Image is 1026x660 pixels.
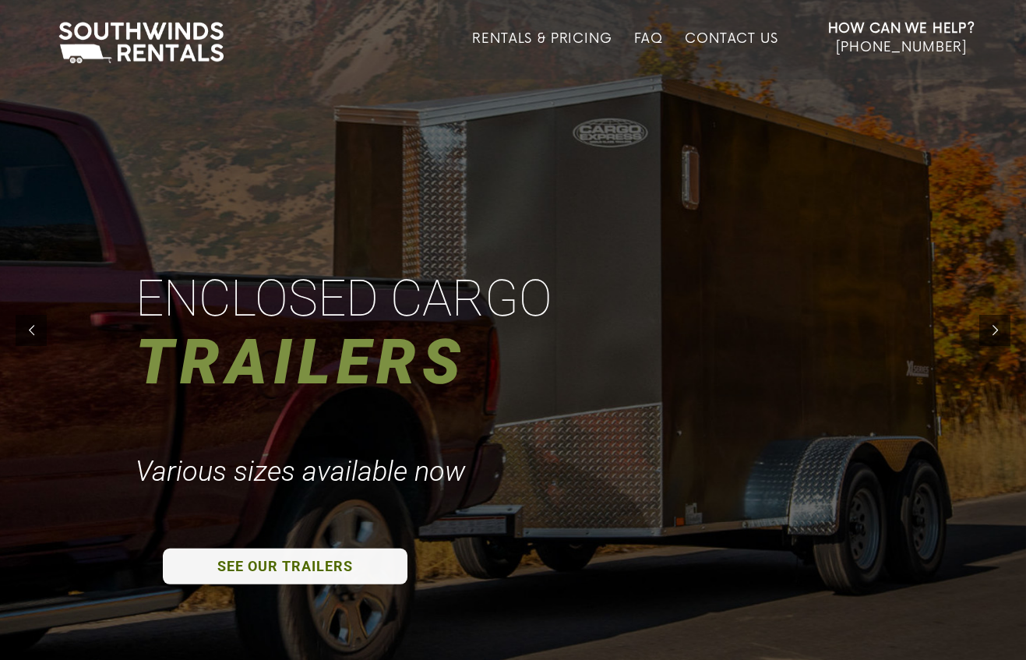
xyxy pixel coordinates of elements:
[136,454,473,489] div: Various sizes available now
[828,21,975,37] strong: How Can We Help?
[51,19,231,67] img: Southwinds Rentals Logo
[836,40,967,55] span: [PHONE_NUMBER]
[828,19,975,68] a: How Can We Help? [PHONE_NUMBER]
[634,31,664,79] a: FAQ
[136,266,560,332] div: ENCLOSED CARGO
[685,31,777,79] a: Contact Us
[472,31,612,79] a: Rentals & Pricing
[136,319,474,405] div: TRAILERS
[163,548,407,584] a: SEE OUR TRAILERS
